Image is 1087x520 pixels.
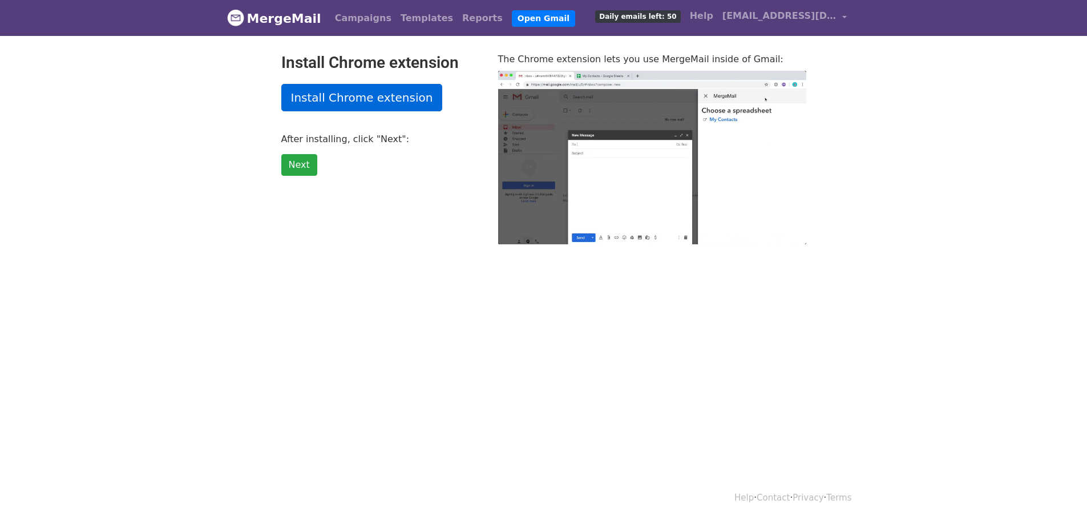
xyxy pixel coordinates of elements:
a: Templates [396,7,458,30]
span: [EMAIL_ADDRESS][DOMAIN_NAME] [722,9,837,23]
a: Open Gmail [512,10,575,27]
h2: Install Chrome extension [281,53,481,72]
a: MergeMail [227,6,321,30]
span: Daily emails left: 50 [595,10,680,23]
p: The Chrome extension lets you use MergeMail inside of Gmail: [498,53,806,65]
a: [EMAIL_ADDRESS][DOMAIN_NAME] [718,5,851,31]
a: Daily emails left: 50 [591,5,685,27]
a: Next [281,154,317,176]
p: After installing, click "Next": [281,133,481,145]
a: Terms [826,493,851,503]
a: Help [734,493,754,503]
a: Contact [757,493,790,503]
a: Install Chrome extension [281,84,443,111]
a: Help [685,5,718,27]
iframe: Chat Widget [1030,465,1087,520]
img: MergeMail logo [227,9,244,26]
a: Reports [458,7,507,30]
a: Privacy [793,493,823,503]
a: Campaigns [330,7,396,30]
